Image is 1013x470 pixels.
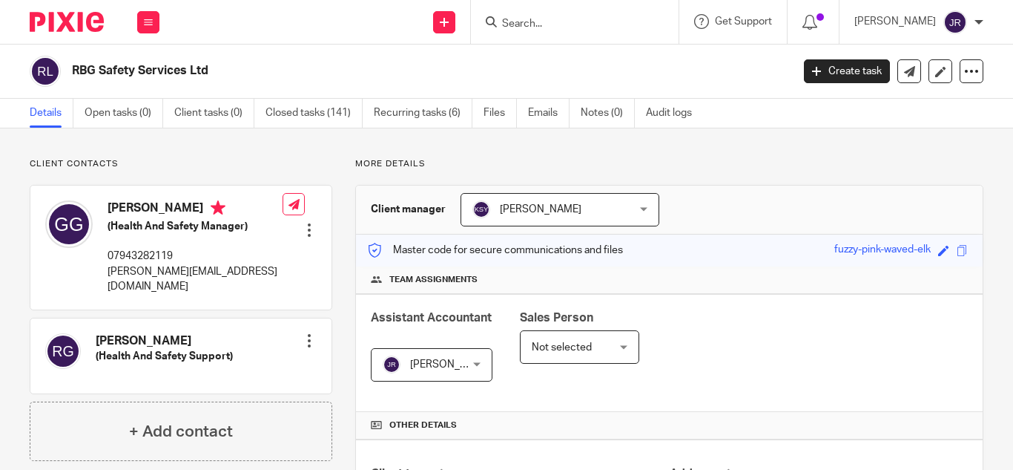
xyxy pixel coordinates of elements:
h2: RBG Safety Services Ltd [72,63,640,79]
h4: [PERSON_NAME] [96,333,233,349]
h4: [PERSON_NAME] [108,200,283,219]
i: Primary [211,200,225,215]
img: Pixie [30,12,104,32]
a: Notes (0) [581,99,635,128]
input: Search [501,18,634,31]
img: svg%3E [383,356,400,373]
h5: (Health And Safety Support) [96,349,233,364]
a: Closed tasks (141) [265,99,363,128]
a: Emails [528,99,570,128]
p: Client contacts [30,158,332,170]
img: svg%3E [45,333,81,369]
a: Audit logs [646,99,703,128]
span: [PERSON_NAME] [410,359,492,370]
a: Create task [804,59,890,83]
a: Client tasks (0) [174,99,254,128]
span: Get Support [715,16,772,27]
span: Not selected [532,342,592,353]
a: Open tasks (0) [85,99,163,128]
h4: + Add contact [129,420,233,443]
span: Team assignments [389,274,478,286]
p: [PERSON_NAME] [854,14,936,29]
span: Assistant Accountant [371,312,492,324]
p: More details [355,158,983,170]
a: Details [30,99,73,128]
span: [PERSON_NAME] [500,204,581,215]
span: Sales Person [520,312,593,324]
img: svg%3E [45,200,93,248]
h3: Client manager [371,202,446,217]
a: Recurring tasks (6) [374,99,472,128]
a: Files [484,99,517,128]
img: svg%3E [30,56,61,87]
span: Other details [389,420,457,431]
p: 07943282119 [108,249,283,264]
img: svg%3E [943,10,967,34]
div: fuzzy-pink-waved-elk [834,242,931,259]
img: svg%3E [472,200,490,218]
p: Master code for secure communications and files [367,243,623,258]
h5: (Health And Safety Manager) [108,219,283,234]
p: [PERSON_NAME][EMAIL_ADDRESS][DOMAIN_NAME] [108,264,283,295]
